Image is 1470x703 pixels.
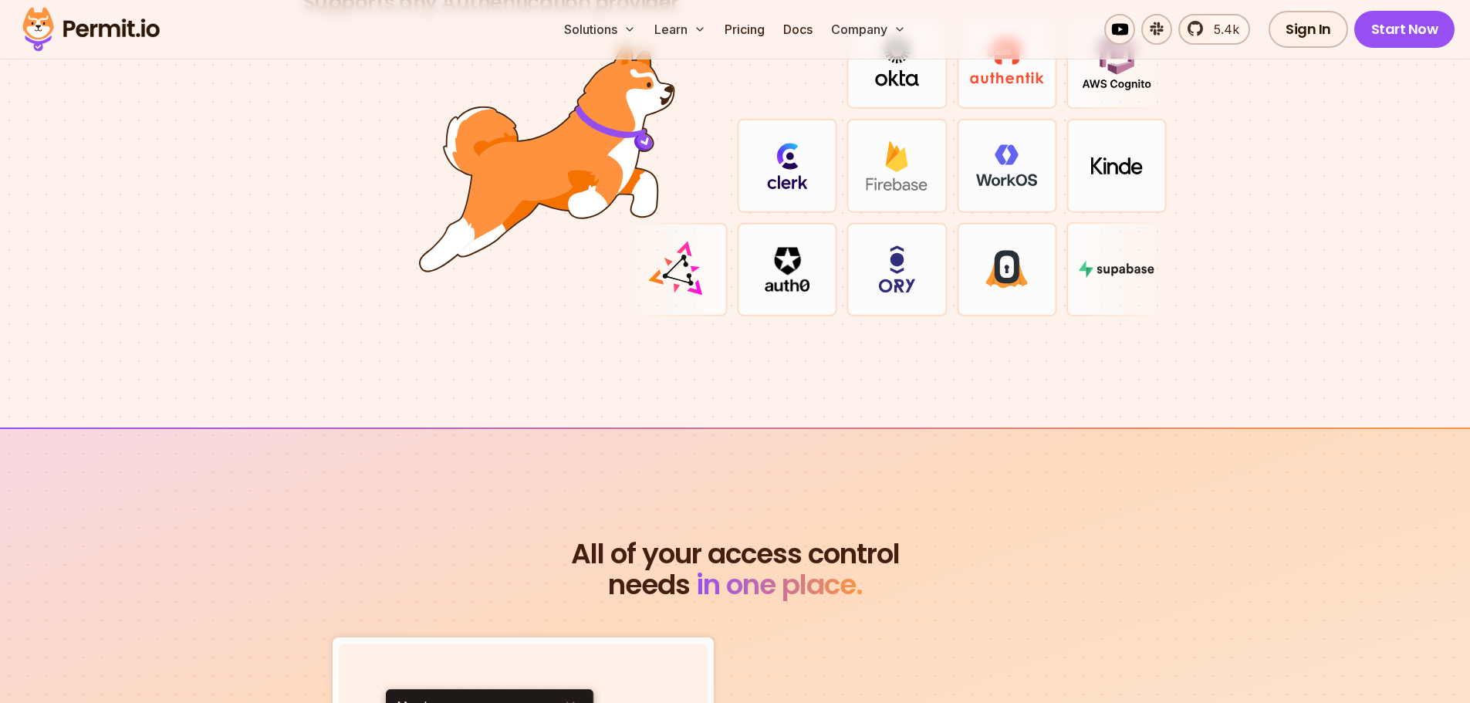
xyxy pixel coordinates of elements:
h2: needs [291,539,1180,600]
a: 5.4k [1178,14,1250,45]
img: Permit logo [15,3,167,56]
button: Learn [648,14,712,45]
button: Solutions [558,14,642,45]
a: Sign In [1269,11,1348,48]
a: Start Now [1354,11,1455,48]
a: Docs [777,14,819,45]
a: Pricing [718,14,771,45]
span: 5.4k [1205,20,1239,39]
button: Company [825,14,912,45]
span: All of your access control [291,539,1180,569]
span: in one place. [696,565,863,604]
